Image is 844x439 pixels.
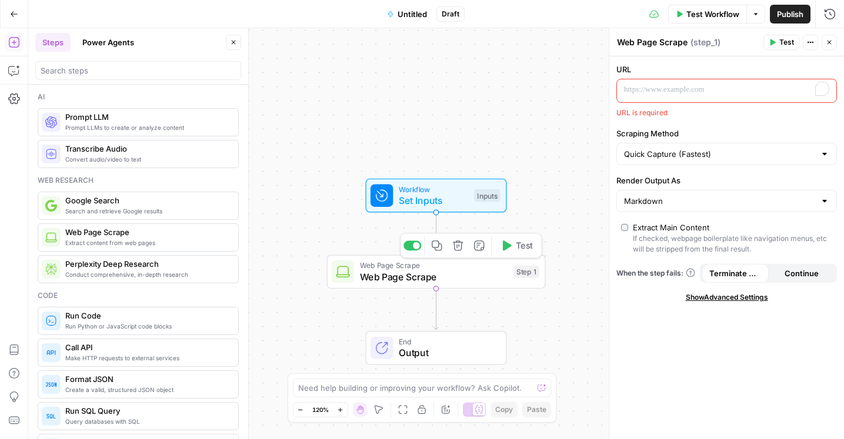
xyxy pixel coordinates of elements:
[65,310,229,321] span: Run Code
[327,331,546,365] div: EndOutput
[65,373,229,385] span: Format JSON
[624,148,815,160] input: Quick Capture (Fastest)
[327,255,546,289] div: Web Page ScrapeWeb Page ScrapeStep 1Test
[65,155,229,164] span: Convert audio/video to text
[360,260,508,271] span: Web Page Scrape
[75,33,141,52] button: Power Agents
[41,65,236,76] input: Search steps
[399,336,495,347] span: End
[474,189,500,202] div: Inputs
[621,224,628,231] input: Extract Main ContentIf checked, webpage boilerplate like navigation menus, etc will be stripped f...
[495,236,538,254] button: Test
[495,404,513,415] span: Copy
[686,292,768,303] span: Show Advanced Settings
[527,404,546,415] span: Paste
[65,111,229,123] span: Prompt LLM
[434,289,438,330] g: Edge from step_1 to end
[779,37,794,48] span: Test
[770,5,810,24] button: Publish
[491,402,518,417] button: Copy
[65,226,229,238] span: Web Page Scrape
[616,63,837,75] label: URL
[516,239,533,252] span: Test
[65,206,229,216] span: Search and retrieve Google results
[38,290,239,301] div: Code
[398,8,427,20] span: Untitled
[399,183,469,195] span: Workflow
[399,346,495,360] span: Output
[65,143,229,155] span: Transcribe Audio
[777,8,803,20] span: Publish
[360,270,508,284] span: Web Page Scrape
[616,128,837,139] label: Scraping Method
[65,195,229,206] span: Google Search
[65,353,229,363] span: Make HTTP requests to external services
[65,417,229,426] span: Query databases with SQL
[38,175,239,186] div: Web research
[65,385,229,394] span: Create a valid, structured JSON object
[633,233,832,254] div: If checked, webpage boilerplate like navigation menus, etc will be stripped from the final result.
[442,9,459,19] span: Draft
[763,35,799,50] button: Test
[327,179,546,213] div: WorkflowSet InputsInputs
[616,268,695,279] a: When the step fails:
[65,405,229,417] span: Run SQL Query
[617,36,688,48] textarea: Web Page Scrape
[65,270,229,279] span: Conduct comprehensive, in-depth research
[785,267,819,279] span: Continue
[65,123,229,132] span: Prompt LLMs to create or analyze content
[65,238,229,247] span: Extract content from web pages
[616,108,837,118] div: URL is required
[65,341,229,353] span: Call API
[312,405,329,414] span: 120%
[624,195,815,207] input: Markdown
[686,8,739,20] span: Test Workflow
[668,5,746,24] button: Test Workflow
[399,193,469,207] span: Set Inputs
[514,266,539,279] div: Step 1
[633,222,709,233] div: Extract Main Content
[434,213,438,254] g: Edge from start to step_1
[65,258,229,270] span: Perplexity Deep Research
[617,79,836,102] div: To enrich screen reader interactions, please activate Accessibility in Grammarly extension settings
[65,321,229,331] span: Run Python or JavaScript code blocks
[690,36,720,48] span: ( step_1 )
[522,402,551,417] button: Paste
[769,264,835,283] button: Continue
[35,33,71,52] button: Steps
[709,267,762,279] span: Terminate Workflow
[38,92,239,102] div: Ai
[380,5,434,24] button: Untitled
[616,175,837,186] label: Render Output As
